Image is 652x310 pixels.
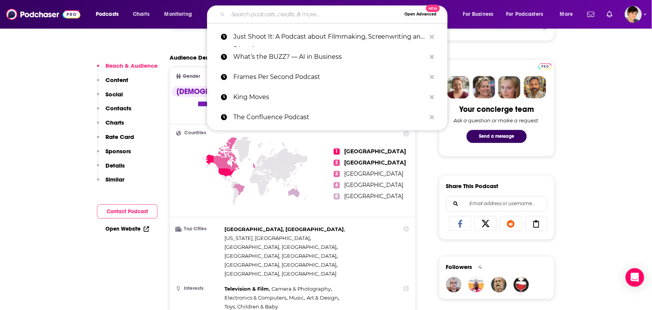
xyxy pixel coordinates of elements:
span: , [224,252,338,261]
img: Barbara Profile [473,76,495,99]
a: Open Website [105,226,149,232]
span: [US_STATE], [GEOGRAPHIC_DATA] [224,235,310,241]
a: What’s the BUZZ? — AI in Business [207,47,448,67]
div: Your concierge team [460,105,534,115]
div: Search podcasts, credits, & more... [214,5,455,23]
span: Countries [184,131,206,136]
span: , [224,225,345,234]
span: Open Advanced [405,12,437,16]
button: Rate Card [97,133,134,147]
button: open menu [501,8,555,21]
img: thirtyoneorders [469,277,484,293]
img: carltonjohnson060 [514,277,529,293]
span: New [426,5,440,12]
button: Content [97,76,128,91]
div: [DEMOGRAPHIC_DATA] [172,86,262,97]
button: Send a message [467,130,527,143]
span: [GEOGRAPHIC_DATA] [345,193,404,200]
button: open menu [555,8,583,21]
p: Content [105,76,128,84]
p: Reach & Audience [105,62,158,69]
button: Show profile menu [625,6,642,23]
h3: Interests [176,286,221,291]
a: The Confluence Podcast [207,107,448,127]
a: Show notifications dropdown [604,8,616,21]
button: Open AdvancedNew [401,10,440,19]
div: 4 [479,264,482,271]
div: Open Intercom Messenger [626,268,644,287]
p: Rate Card [105,133,134,140]
button: Reach & Audience [97,62,158,76]
span: , [224,243,338,252]
span: , [224,294,287,303]
p: Similar [105,176,124,183]
button: Contacts [97,104,131,119]
p: Details [105,162,125,169]
span: Art & Design [307,295,338,301]
span: Monitoring [165,9,192,20]
span: Gender [183,74,200,79]
span: 1 [334,149,340,155]
span: Followers [446,264,472,271]
p: Sponsors [105,147,131,155]
a: Copy Link [525,216,548,231]
img: Jon Profile [524,76,546,99]
span: For Business [463,9,494,20]
h2: Audience Demographics [170,54,240,61]
p: Charts [105,119,124,126]
span: Logged in as bethwouldknow [625,6,642,23]
h3: Share This Podcast [446,183,499,190]
button: Details [97,162,125,176]
img: Podchaser Pro [538,63,552,70]
span: [GEOGRAPHIC_DATA] [345,148,406,155]
span: [GEOGRAPHIC_DATA], [GEOGRAPHIC_DATA] [224,244,336,250]
span: 4 [334,182,340,188]
img: franciscomatatome [446,277,462,293]
img: Podchaser - Follow, Share and Rate Podcasts [6,7,80,22]
p: What’s the BUZZ? — AI in Business [233,47,426,67]
img: Sydney Profile [447,76,470,99]
input: Search podcasts, credits, & more... [228,8,401,21]
p: The Confluence Podcast [233,107,426,127]
div: Ask a question or make a request. [454,118,540,124]
span: , [272,285,332,294]
span: [GEOGRAPHIC_DATA] [345,182,404,189]
span: [GEOGRAPHIC_DATA], [GEOGRAPHIC_DATA] [224,262,336,268]
span: More [560,9,573,20]
span: , [289,294,305,303]
h3: Top Cities [176,227,221,232]
span: , [224,261,338,270]
button: Contact Podcast [97,204,158,219]
span: [GEOGRAPHIC_DATA], [GEOGRAPHIC_DATA] [224,253,336,259]
div: Search followers [446,196,547,212]
a: Share on Facebook [449,216,472,231]
span: , [307,294,340,303]
a: Frames Per Second Podcast [207,67,448,87]
span: , [224,234,311,243]
p: King Moves [233,87,426,107]
span: Charts [133,9,149,20]
button: Charts [97,119,124,133]
span: 5 [334,194,340,200]
span: [GEOGRAPHIC_DATA] [345,159,406,166]
img: Socrates [491,277,507,293]
span: , [224,285,270,294]
span: Music [289,295,304,301]
span: Toys, Children & Baby [224,304,278,310]
span: 2 [334,160,340,166]
img: Jules Profile [498,76,521,99]
button: open menu [90,8,129,21]
button: open menu [159,8,202,21]
span: Electronics & Computers [224,295,286,301]
button: Social [97,91,123,105]
span: [GEOGRAPHIC_DATA], [GEOGRAPHIC_DATA] [224,226,344,233]
a: Share on X/Twitter [475,216,497,231]
p: Frames Per Second Podcast [233,67,426,87]
a: Pro website [538,62,552,70]
a: King Moves [207,87,448,107]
